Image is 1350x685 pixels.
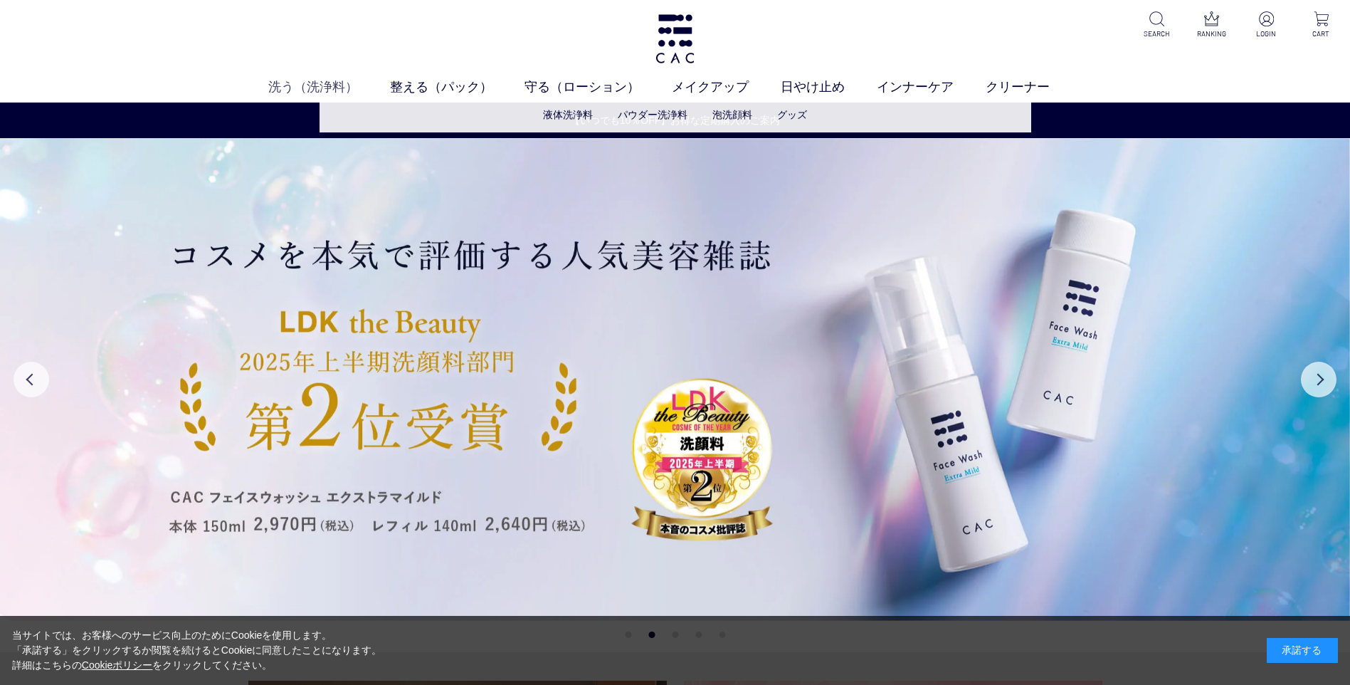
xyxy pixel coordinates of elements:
[1194,28,1229,39] p: RANKING
[390,78,524,97] a: 整える（パック）
[14,362,49,397] button: Previous
[618,109,687,120] a: パウダー洗浄料
[986,78,1082,97] a: クリーナー
[877,78,986,97] a: インナーケア
[1267,638,1338,663] div: 承諾する
[1139,11,1174,39] a: SEARCH
[543,109,593,120] a: 液体洗浄料
[1304,11,1339,39] a: CART
[1301,362,1336,397] button: Next
[1249,28,1284,39] p: LOGIN
[712,109,752,120] a: 泡洗顔料
[524,78,672,97] a: 守る（ローション）
[1249,11,1284,39] a: LOGIN
[653,14,697,63] img: logo
[268,78,390,97] a: 洗う（洗浄料）
[672,78,781,97] a: メイクアップ
[1139,28,1174,39] p: SEARCH
[1,113,1349,128] a: 【いつでも10％OFF】お得な定期購入のご案内
[1304,28,1339,39] p: CART
[12,628,382,673] div: 当サイトでは、お客様へのサービス向上のためにCookieを使用します。 「承諾する」をクリックするか閲覧を続けるとCookieに同意したことになります。 詳細はこちらの をクリックしてください。
[1194,11,1229,39] a: RANKING
[82,659,153,671] a: Cookieポリシー
[777,109,807,120] a: グッズ
[781,78,877,97] a: 日やけ止め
